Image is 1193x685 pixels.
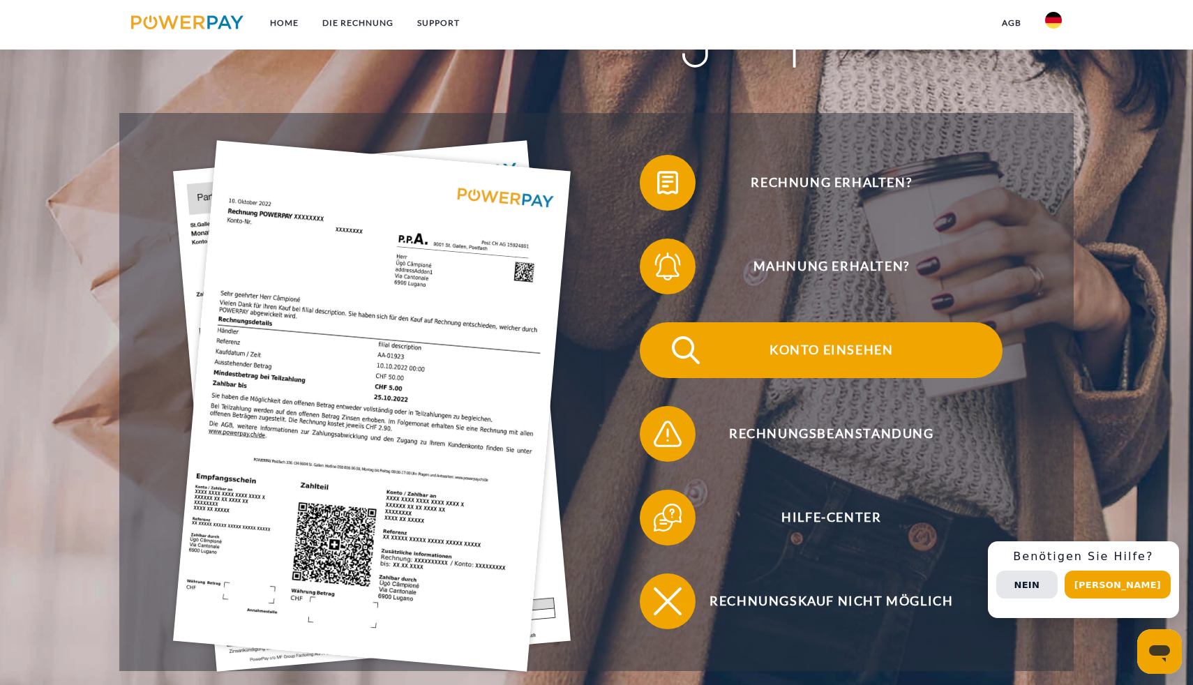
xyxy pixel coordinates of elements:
[310,10,405,36] a: DIE RECHNUNG
[650,500,685,535] img: qb_help.svg
[990,10,1033,36] a: agb
[996,550,1171,564] h3: Benötigen Sie Hilfe?
[258,10,310,36] a: Home
[640,322,1003,378] button: Konto einsehen
[668,333,703,368] img: qb_search.svg
[1065,571,1171,599] button: [PERSON_NAME]
[661,239,1003,294] span: Mahnung erhalten?
[131,15,243,29] img: logo-powerpay.svg
[405,10,472,36] a: SUPPORT
[1045,12,1062,29] img: de
[1137,629,1182,674] iframe: Schaltfläche zum Öffnen des Messaging-Fensters
[661,490,1003,545] span: Hilfe-Center
[661,322,1003,378] span: Konto einsehen
[661,406,1003,462] span: Rechnungsbeanstandung
[640,490,1003,545] button: Hilfe-Center
[661,573,1003,629] span: Rechnungskauf nicht möglich
[640,155,1003,211] button: Rechnung erhalten?
[661,155,1003,211] span: Rechnung erhalten?
[640,573,1003,629] button: Rechnungskauf nicht möglich
[996,571,1058,599] button: Nein
[640,406,1003,462] button: Rechnungsbeanstandung
[988,541,1179,618] div: Schnellhilfe
[173,140,571,672] img: single_invoice_powerpay_de.jpg
[650,165,685,200] img: qb_bill.svg
[650,249,685,284] img: qb_bell.svg
[640,239,1003,294] button: Mahnung erhalten?
[650,584,685,619] img: qb_close.svg
[650,416,685,451] img: qb_warning.svg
